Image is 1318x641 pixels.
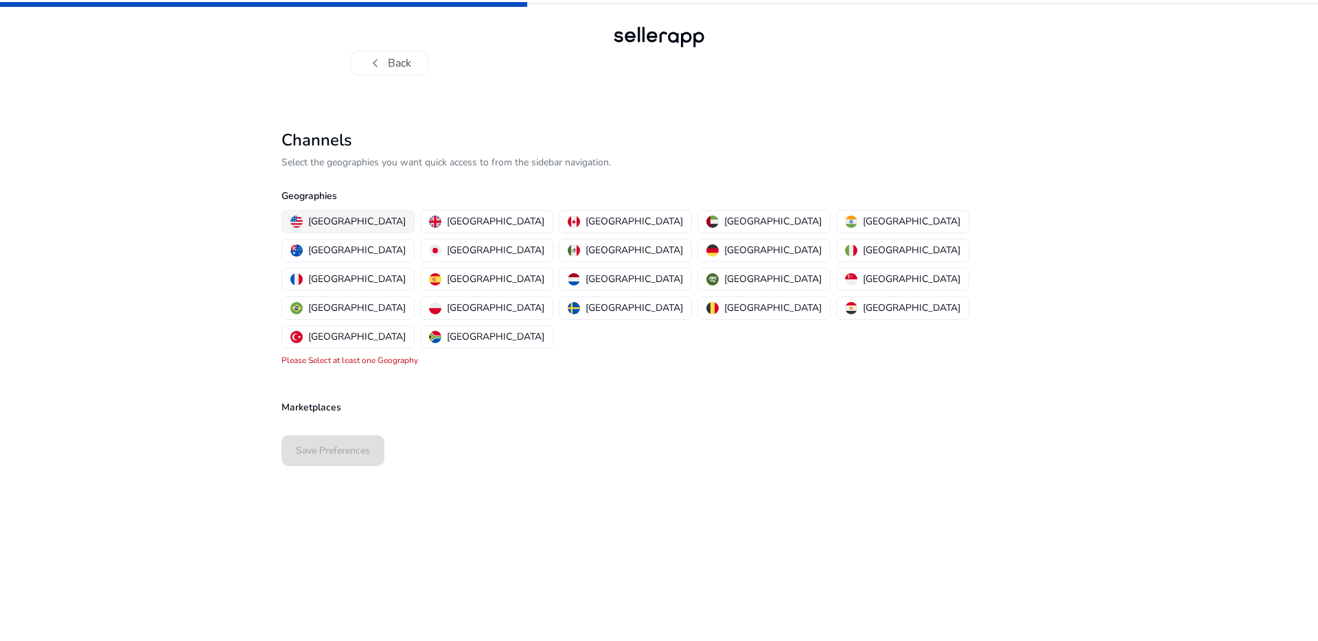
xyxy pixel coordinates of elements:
img: se.svg [568,302,580,314]
p: [GEOGRAPHIC_DATA] [863,272,960,286]
p: [GEOGRAPHIC_DATA] [724,301,822,315]
p: Marketplaces [281,400,1037,415]
p: [GEOGRAPHIC_DATA] [308,301,406,315]
img: mx.svg [568,244,580,257]
img: it.svg [845,244,857,257]
p: [GEOGRAPHIC_DATA] [447,214,544,229]
p: [GEOGRAPHIC_DATA] [447,243,544,257]
p: [GEOGRAPHIC_DATA] [863,243,960,257]
img: br.svg [290,302,303,314]
h2: Channels [281,130,1037,150]
img: uk.svg [429,215,441,228]
img: jp.svg [429,244,441,257]
img: tr.svg [290,331,303,343]
p: [GEOGRAPHIC_DATA] [863,301,960,315]
img: nl.svg [568,273,580,285]
img: de.svg [706,244,719,257]
p: [GEOGRAPHIC_DATA] [308,329,406,344]
img: fr.svg [290,273,303,285]
img: sa.svg [706,273,719,285]
img: sg.svg [845,273,857,285]
p: [GEOGRAPHIC_DATA] [447,329,544,344]
img: es.svg [429,273,441,285]
p: [GEOGRAPHIC_DATA] [724,272,822,286]
p: [GEOGRAPHIC_DATA] [447,272,544,286]
p: [GEOGRAPHIC_DATA] [447,301,544,315]
p: [GEOGRAPHIC_DATA] [724,243,822,257]
img: eg.svg [845,302,857,314]
img: be.svg [706,302,719,314]
p: [GEOGRAPHIC_DATA] [586,272,683,286]
p: [GEOGRAPHIC_DATA] [586,214,683,229]
span: chevron_left [367,55,384,71]
img: in.svg [845,215,857,228]
img: za.svg [429,331,441,343]
img: au.svg [290,244,303,257]
p: [GEOGRAPHIC_DATA] [586,243,683,257]
p: [GEOGRAPHIC_DATA] [308,243,406,257]
p: Geographies [281,189,1037,203]
img: pl.svg [429,302,441,314]
img: ae.svg [706,215,719,228]
p: [GEOGRAPHIC_DATA] [308,272,406,286]
mat-error: Please Select at least one Geography [281,355,418,366]
p: Select the geographies you want quick access to from the sidebar navigation. [281,155,1037,170]
p: [GEOGRAPHIC_DATA] [586,301,683,315]
p: [GEOGRAPHIC_DATA] [308,214,406,229]
button: chevron_leftBack [350,51,428,75]
p: [GEOGRAPHIC_DATA] [863,214,960,229]
p: [GEOGRAPHIC_DATA] [724,214,822,229]
img: us.svg [290,215,303,228]
img: ca.svg [568,215,580,228]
